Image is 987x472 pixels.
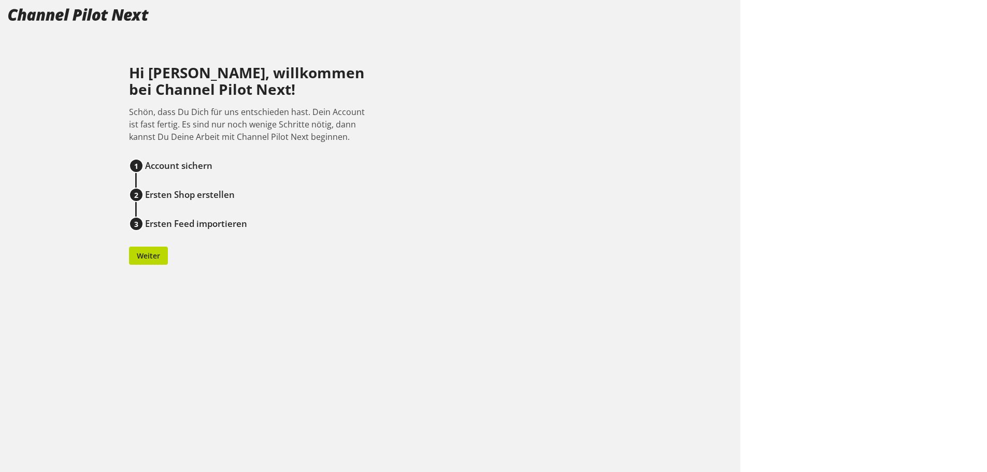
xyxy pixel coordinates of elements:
span: 3 [134,219,138,230]
span: Account sichern [145,160,212,171]
span: Ersten Shop erstellen [145,189,235,201]
img: 00fd0c2968333bded0a06517299d5b97.svg [8,8,149,21]
span: 2 [134,190,138,201]
span: 1 [134,161,138,171]
p: Schön, dass Du Dich für uns entschieden hast. Dein Account ist fast fertig. Es sind nur noch weni... [129,106,370,143]
span: Weiter [137,250,160,261]
h1: Hi [PERSON_NAME], willkommen bei Channel Pilot Next! [129,65,370,97]
button: Weiter [129,247,168,265]
span: Ersten Feed importieren [145,218,247,230]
